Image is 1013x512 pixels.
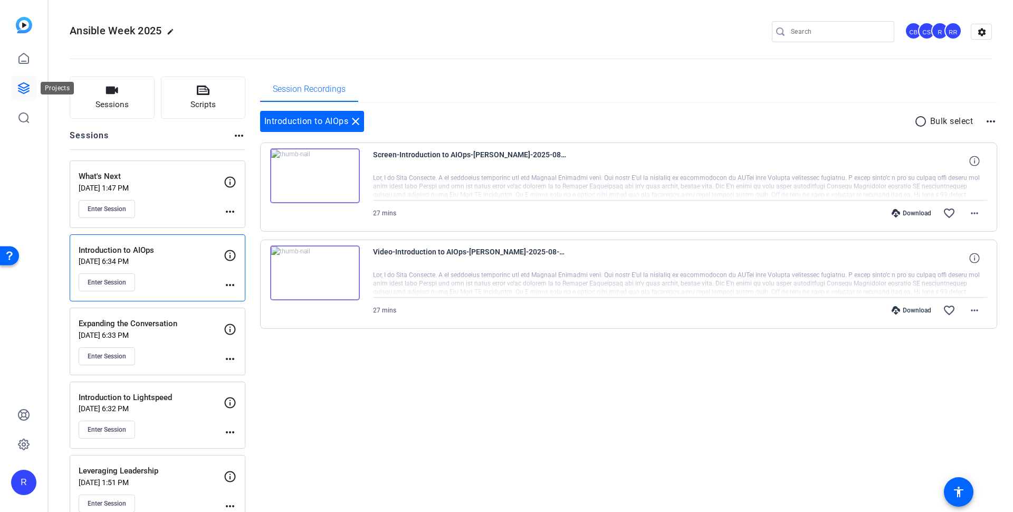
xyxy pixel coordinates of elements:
[373,148,568,174] span: Screen-Introduction to AIOps-[PERSON_NAME]-2025-08-08-09-25-13-244-0
[79,392,224,404] p: Introduction to Lightspeed
[944,22,962,40] div: RR
[70,129,109,149] h2: Sessions
[70,24,161,37] span: Ansible Week 2025
[88,278,126,287] span: Enter Session
[79,273,135,291] button: Enter Session
[190,99,216,111] span: Scripts
[11,470,36,495] div: R
[70,77,155,119] button: Sessions
[224,353,236,365] mat-icon: more_horiz
[943,304,955,317] mat-icon: favorite_border
[79,421,135,439] button: Enter Session
[79,244,224,257] p: Introduction to AIOps
[349,115,362,128] mat-icon: close
[985,115,997,128] mat-icon: more_horiz
[943,207,955,220] mat-icon: favorite_border
[79,184,224,192] p: [DATE] 1:47 PM
[373,245,568,271] span: Video-Introduction to AIOps-[PERSON_NAME]-2025-08-08-09-25-13-244-0
[79,331,224,339] p: [DATE] 6:33 PM
[931,22,949,40] div: R
[373,307,396,314] span: 27 mins
[79,347,135,365] button: Enter Session
[79,257,224,266] p: [DATE] 6:34 PM
[273,85,346,93] span: Session Recordings
[270,245,360,300] img: thumb-nail
[952,486,965,498] mat-icon: accessibility
[88,205,126,213] span: Enter Session
[373,210,396,217] span: 27 mins
[79,170,224,183] p: What's Next
[224,279,236,291] mat-icon: more_horiz
[224,426,236,439] mat-icon: more_horiz
[167,28,179,41] mat-icon: edit
[905,22,923,41] ngx-avatar: Christian Binder
[914,115,930,128] mat-icon: radio_button_unchecked
[41,82,74,94] div: Projects
[270,148,360,203] img: thumb-nail
[886,306,936,315] div: Download
[931,22,950,41] ngx-avatar: rfridman
[88,425,126,434] span: Enter Session
[918,22,935,40] div: CS
[79,404,224,413] p: [DATE] 6:32 PM
[224,205,236,218] mat-icon: more_horiz
[260,111,365,132] div: Introduction to AIOps
[79,465,224,477] p: Leveraging Leadership
[79,318,224,330] p: Expanding the Conversation
[16,17,32,33] img: blue-gradient.svg
[233,129,245,142] mat-icon: more_horiz
[161,77,246,119] button: Scripts
[79,200,135,218] button: Enter Session
[968,304,981,317] mat-icon: more_horiz
[930,115,973,128] p: Bulk select
[95,99,129,111] span: Sessions
[88,352,126,361] span: Enter Session
[79,478,224,487] p: [DATE] 1:51 PM
[905,22,922,40] div: CB
[791,25,886,38] input: Search
[944,22,963,41] ngx-avatar: Roberto Rodriguez
[971,24,992,40] mat-icon: settings
[968,207,981,220] mat-icon: more_horiz
[918,22,936,41] ngx-avatar: Connelly Simmons
[88,499,126,508] span: Enter Session
[886,209,936,217] div: Download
